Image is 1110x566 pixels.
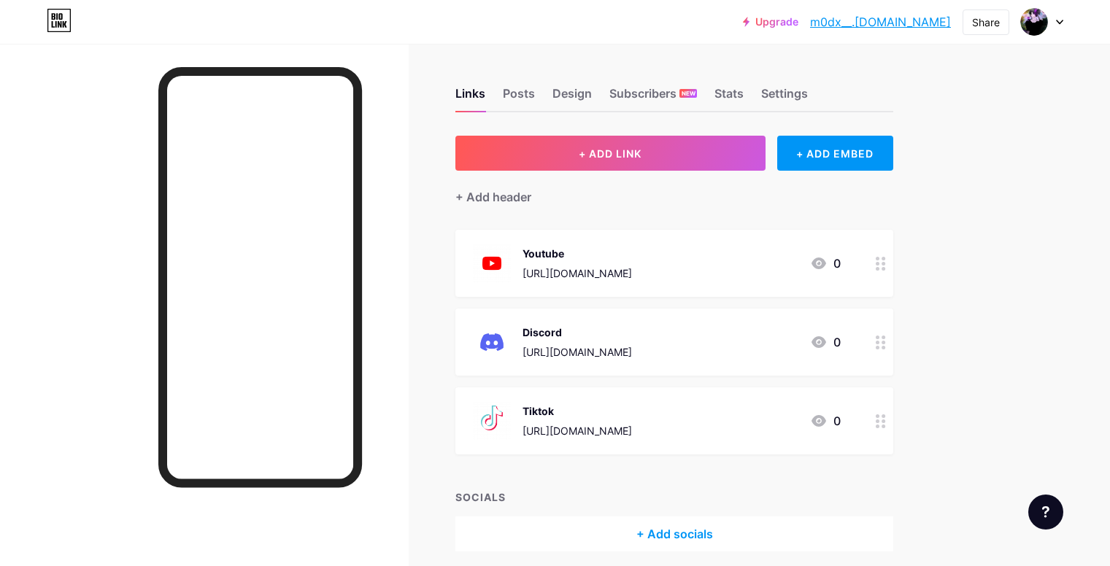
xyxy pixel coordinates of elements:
[714,85,744,111] div: Stats
[972,15,1000,30] div: Share
[810,13,951,31] a: m0dx__.[DOMAIN_NAME]
[473,244,511,282] img: Youtube
[503,85,535,111] div: Posts
[523,325,632,340] div: Discord
[682,89,695,98] span: NEW
[455,516,893,551] div: + Add socials
[455,188,531,206] div: + Add header
[552,85,592,111] div: Design
[523,403,632,419] div: Tiktok
[810,255,841,272] div: 0
[455,136,766,171] button: + ADD LINK
[455,85,485,111] div: Links
[523,246,632,261] div: Youtube
[455,489,893,505] div: SOCIALS
[523,344,632,360] div: [URL][DOMAIN_NAME]
[810,412,841,430] div: 0
[761,85,808,111] div: Settings
[810,333,841,351] div: 0
[1020,8,1048,36] img: m0dx__
[473,402,511,440] img: Tiktok
[579,147,641,160] span: + ADD LINK
[523,265,632,281] div: [URL][DOMAIN_NAME]
[609,85,697,111] div: Subscribers
[523,423,632,438] div: [URL][DOMAIN_NAME]
[777,136,893,171] div: + ADD EMBED
[473,323,511,361] img: Discord
[743,16,798,28] a: Upgrade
